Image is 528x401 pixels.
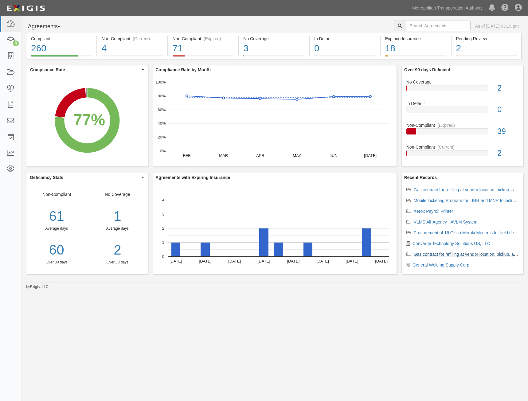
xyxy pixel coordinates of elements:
[162,212,164,216] text: 3
[413,241,490,246] a: Converge Technology Solutions US, LLC
[199,259,212,263] text: [DATE]
[162,240,164,245] text: 1
[97,55,167,60] a: Non-Compliant(Current)4
[156,80,166,84] text: 100%
[475,23,519,29] div: As of [DATE] 03:19 pm
[437,144,455,150] div: (Current)
[316,259,329,263] text: [DATE]
[243,42,304,55] div: 3
[155,175,230,180] b: Agreements with Expiring Insurance
[26,240,87,260] a: 60
[256,153,264,158] text: APR
[402,100,523,107] div: In Default
[493,148,523,159] div: 2
[5,3,47,14] img: Logo
[330,153,338,158] text: JUN
[155,67,211,72] b: Compliance Rate by Month
[162,226,164,231] text: 2
[456,36,517,42] div: Pending Review
[375,259,388,263] text: [DATE]
[228,259,241,263] text: [DATE]
[258,259,270,263] text: [DATE]
[404,67,450,72] b: Over 90 days Deficient
[287,259,300,263] text: [DATE]
[413,263,469,267] a: General Welding Supply Corp
[73,109,105,131] div: 77%
[162,198,164,202] text: 4
[414,209,453,214] a: Xerox Payroll Printer
[204,36,221,42] div: (Expired)
[26,226,87,231] div: Average days
[26,207,87,226] div: 61
[402,144,523,150] div: Non-Compliant
[92,240,143,260] a: 2
[219,153,228,158] text: MAR
[26,173,148,182] button: Deficiency Stats
[310,55,380,60] a: In Default0
[31,36,92,42] div: Compliant
[385,42,446,55] div: 18
[162,254,164,259] text: 0
[153,74,397,166] svg: A chart.
[346,259,358,263] text: [DATE]
[26,65,148,74] button: Compliance Rate
[501,4,509,12] i: Help Center - Complianz
[493,126,523,137] div: 39
[26,74,148,166] svg: A chart.
[437,122,455,128] div: (Expired)
[293,153,301,158] text: MAY
[173,36,234,42] div: Non-Compliant (Expired)
[30,67,140,73] span: Compliance Rate
[92,207,143,226] div: 1
[402,79,523,85] div: No Coverage
[173,42,234,55] div: 71
[183,153,191,158] text: FEB
[314,36,375,42] div: In Default
[493,104,523,115] div: 0
[158,107,166,112] text: 60%
[406,21,471,31] input: Search Agreements
[170,259,182,263] text: [DATE]
[158,135,166,139] text: 20%
[385,36,446,42] div: Expiring Insurance
[92,260,143,265] div: Over 30 days
[102,36,163,42] div: Non-Compliant (Current)
[239,55,309,60] a: No Coverage3
[158,121,166,126] text: 40%
[30,285,49,289] a: Exigis, LLC
[406,122,518,144] a: Non-Compliant(Expired)39
[168,55,238,60] a: Non-Compliant(Expired)71
[92,226,143,231] div: Average days
[406,100,518,122] a: In Default0
[406,144,518,161] a: Non-Compliant(Current)2
[153,182,397,274] svg: A chart.
[160,149,166,153] text: 0%
[404,175,437,180] b: Recent Records
[102,42,163,55] div: 4
[414,220,477,224] a: VLMS All-Agency - AVLM System
[26,55,96,60] a: Compliant260
[243,36,304,42] div: No Coverage
[87,191,148,265] div: No Coverage
[26,191,87,265] div: Non-Compliant
[158,94,166,98] text: 80%
[381,55,451,60] a: Expiring Insurance18
[133,36,150,42] div: (Current)
[26,284,49,290] small: by
[30,174,140,181] span: Deficiency Stats
[402,122,523,128] div: Non-Compliant
[26,260,87,265] div: Over 30 days
[26,21,72,33] button: Agreements
[456,42,517,55] div: 2
[452,55,522,60] a: Pending Review2
[31,42,92,55] div: 260
[314,42,375,55] div: 0
[364,153,377,158] text: [DATE]
[493,83,523,94] div: 2
[409,2,486,14] a: Metropolitan Transportation Authority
